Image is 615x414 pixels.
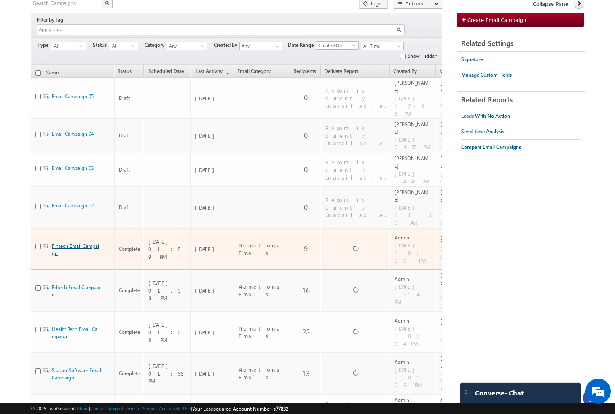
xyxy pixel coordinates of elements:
[440,136,478,151] span: [DATE] 04:59 PM
[461,17,467,22] img: add_icon.png
[109,42,131,50] span: All
[119,245,140,253] span: Complete
[239,366,290,381] span: Promotional Emails
[440,272,478,287] div: [PERSON_NAME]
[119,328,140,336] span: Complete
[395,204,432,226] span: [DATE] 11:30 AM
[461,143,521,151] div: Compare Email Campaigns
[52,243,99,256] a: Fintech Email Campaign
[395,94,432,117] span: [DATE] 12:03 PM
[52,367,101,381] a: Saas or Software Email Campaign
[436,69,481,77] a: Modified By
[51,42,79,50] span: All
[316,41,359,50] a: Created On
[397,27,401,32] img: Search
[145,41,167,49] span: Category
[195,370,230,377] span: [DATE]
[159,406,191,411] a: Acceptable Use
[440,313,478,328] div: [PERSON_NAME]
[239,42,282,50] input: Type to Search
[167,42,207,50] a: Any
[90,406,124,411] a: Contact Support
[37,15,66,24] div: Filter by Tag
[440,79,478,94] div: [PERSON_NAME]
[148,362,183,385] span: [DATE] 01:56 PM
[239,242,290,257] span: Promotional Emails
[290,69,320,77] a: Recipients
[79,44,86,48] span: select
[457,92,585,108] div: Related Reports
[361,42,404,50] a: All Time
[77,406,89,411] a: About
[461,128,504,135] div: Send-time Analysis
[461,67,512,83] a: Manage Custom Fields
[237,69,279,74] span: Email Category
[35,70,41,76] input: Check all records
[361,42,401,50] span: All Time
[393,69,431,74] span: Created by (date)
[461,52,483,67] a: Signature
[462,389,469,395] img: carter-drag
[395,79,432,94] div: [PERSON_NAME]
[42,69,63,75] a: Name
[239,325,290,340] span: Promotional Emails
[440,188,478,204] div: [PERSON_NAME]
[440,170,478,185] span: [DATE] 04:47 PM
[193,69,223,74] span: Last Activity
[353,285,359,293] img: Loading ...
[195,287,230,294] span: [DATE]
[271,42,282,51] a: Show All Items
[395,358,432,366] div: Admin
[304,164,308,174] a: 0
[119,204,140,211] span: Draft
[395,170,432,185] span: [DATE] 04:47 PM
[195,94,230,102] span: [DATE]
[440,355,478,370] div: [PERSON_NAME]
[461,124,504,139] a: Send-time Analysis
[119,94,140,102] span: Draft
[131,44,138,48] span: select
[148,238,183,261] span: [DATE] 01:59 PM
[214,41,239,49] span: Created By
[395,155,432,170] div: [PERSON_NAME]
[192,406,288,412] span: Your Leadsquared Account Number is
[440,396,478,404] div: Admin
[302,285,310,295] a: 16
[304,202,308,212] a: 0
[302,327,310,336] a: 22
[148,279,183,302] span: [DATE] 01:58 PM
[304,93,308,102] a: 0
[93,41,109,49] span: Status
[408,52,438,60] label: Show Hidden
[395,396,432,404] div: Admin
[302,368,310,378] a: 13
[52,284,101,298] a: Edtech Email Campaign
[52,131,94,137] a: Email Campaign 04
[353,368,359,376] img: Loading ...
[457,35,585,52] div: Related Settings
[440,245,478,268] span: [DATE] 02:03 PM
[440,370,478,392] span: [DATE] 01:59 PM
[38,41,51,49] span: Type
[38,26,88,33] input: Apply Tag...
[440,94,478,117] span: [DATE] 05:59 PM
[191,69,234,77] a: Last Activity(sorted descending)
[440,230,478,245] div: [PERSON_NAME]
[461,56,483,63] div: Signature
[440,121,478,136] div: [PERSON_NAME]
[195,166,230,174] span: [DATE]
[316,42,356,49] span: Created On
[467,16,526,23] span: Create Email Campaign
[395,366,432,389] span: [DATE] 10:09 PM
[353,243,359,251] img: Loading ...
[439,69,477,74] span: Modified by (date)
[395,283,432,306] span: [DATE] 09:56 PM
[390,69,435,77] a: Created By
[125,406,158,411] a: Terms of Service
[457,13,584,27] a: Create Email Campaign
[119,370,140,377] span: Complete
[239,283,290,298] span: Promotional Emails
[325,196,386,219] div: Report is currently unavailable.
[276,406,288,412] span: 77832
[119,132,140,140] span: Draft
